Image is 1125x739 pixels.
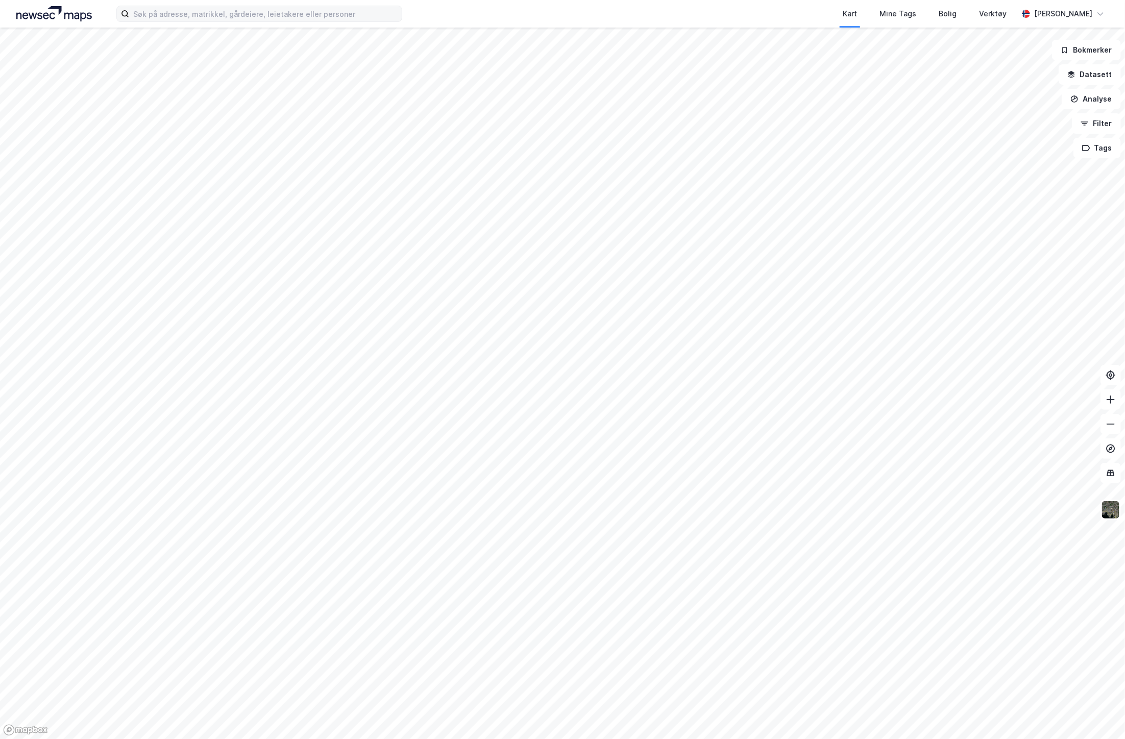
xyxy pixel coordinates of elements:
[843,8,857,20] div: Kart
[3,724,48,736] a: Mapbox homepage
[939,8,957,20] div: Bolig
[129,6,402,21] input: Søk på adresse, matrikkel, gårdeiere, leietakere eller personer
[879,8,916,20] div: Mine Tags
[1073,138,1121,158] button: Tags
[1074,690,1125,739] iframe: Chat Widget
[16,6,92,21] img: logo.a4113a55bc3d86da70a041830d287a7e.svg
[979,8,1007,20] div: Verktøy
[1074,690,1125,739] div: Kontrollprogram for chat
[1059,64,1121,85] button: Datasett
[1072,113,1121,134] button: Filter
[1034,8,1092,20] div: [PERSON_NAME]
[1062,89,1121,109] button: Analyse
[1101,500,1120,520] img: 9k=
[1052,40,1121,60] button: Bokmerker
